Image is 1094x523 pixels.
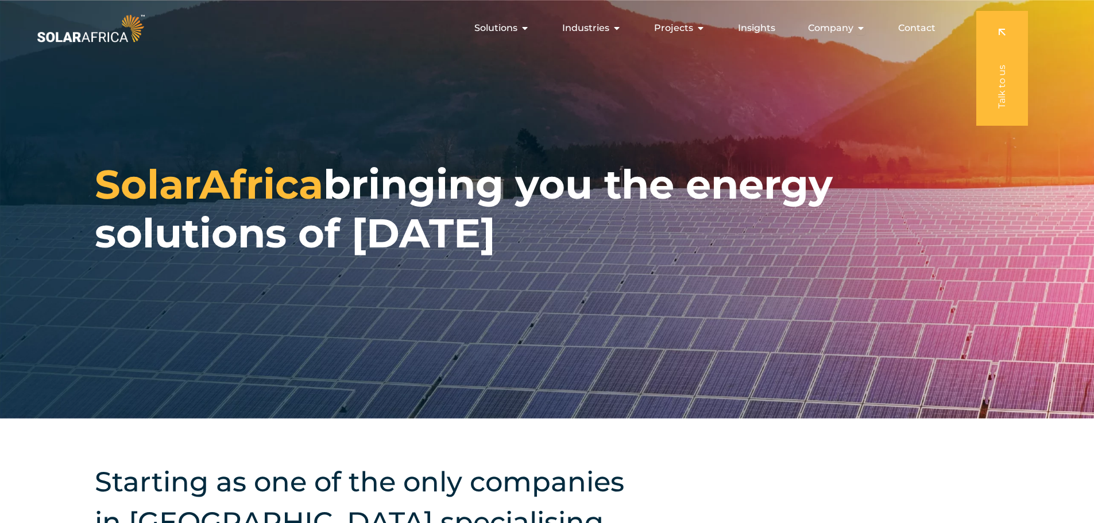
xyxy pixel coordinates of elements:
nav: Menu [147,17,945,40]
span: Industries [562,21,609,35]
span: Solutions [474,21,517,35]
h1: bringing you the energy solutions of [DATE] [95,160,999,258]
a: Insights [738,21,775,35]
div: Menu Toggle [147,17,945,40]
span: Projects [654,21,693,35]
span: SolarAfrica [95,160,323,209]
a: Contact [898,21,935,35]
span: Company [808,21,853,35]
